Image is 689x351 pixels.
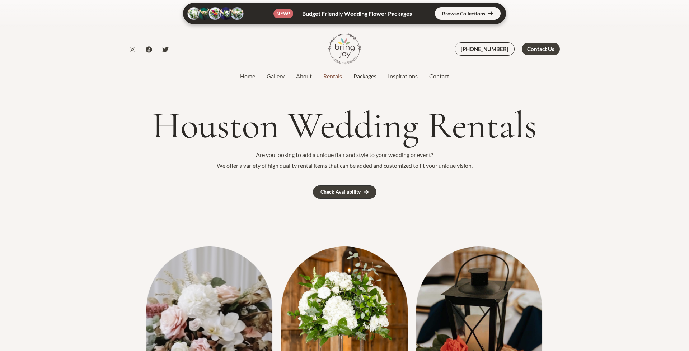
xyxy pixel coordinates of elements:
[318,72,348,80] a: Rentals
[290,72,318,80] a: About
[146,46,152,53] a: Facebook
[129,105,560,146] h1: Houston Wedding Rentals
[522,43,560,55] a: Contact Us
[162,46,169,53] a: Twitter
[234,71,455,82] nav: Site Navigation
[382,72,423,80] a: Inspirations
[423,72,455,80] a: Contact
[328,33,361,65] img: Bring Joy
[320,189,361,194] div: Check Availability
[234,72,261,80] a: Home
[261,72,290,80] a: Gallery
[313,185,376,199] a: Check Availability
[455,42,515,56] a: [PHONE_NUMBER]
[348,72,382,80] a: Packages
[129,149,560,171] p: Are you looking to add a unique flair and style to your wedding or event? We offer a variety of h...
[129,46,136,53] a: Instagram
